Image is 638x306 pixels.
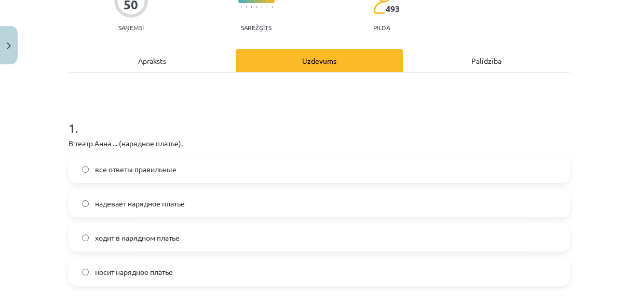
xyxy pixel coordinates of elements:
[240,6,241,8] img: icon-short-line-57e1e144782c952c97e751825c79c345078a6d821885a25fce030b3d8c18986b.svg
[95,232,180,243] span: ходит в нарядном платье
[82,234,89,241] input: ходит в нарядном платье
[256,6,257,8] img: icon-short-line-57e1e144782c952c97e751825c79c345078a6d821885a25fce030b3d8c18986b.svg
[95,267,173,277] span: носит нарядное платье
[272,6,273,8] img: icon-short-line-57e1e144782c952c97e751825c79c345078a6d821885a25fce030b3d8c18986b.svg
[246,6,247,8] img: icon-short-line-57e1e144782c952c97e751825c79c345078a6d821885a25fce030b3d8c18986b.svg
[82,166,89,173] input: все ответы правильные
[69,138,570,149] p: В театр Анна ... (нарядное платье).
[241,24,272,31] p: Sarežģīts
[386,4,400,13] span: 493
[403,49,570,72] div: Palīdzība
[261,6,262,8] img: icon-short-line-57e1e144782c952c97e751825c79c345078a6d821885a25fce030b3d8c18986b.svg
[373,24,390,31] p: pilda
[82,269,89,275] input: носит нарядное платье
[251,6,252,8] img: icon-short-line-57e1e144782c952c97e751825c79c345078a6d821885a25fce030b3d8c18986b.svg
[236,49,403,72] div: Uzdevums
[7,43,11,49] img: icon-close-lesson-0947bae3869378f0d4975bcd49f059093ad1ed9edebbc8119c70593378902aed.svg
[266,6,267,8] img: icon-short-line-57e1e144782c952c97e751825c79c345078a6d821885a25fce030b3d8c18986b.svg
[69,49,236,72] div: Apraksts
[69,103,570,135] h1: 1 .
[95,164,177,175] span: все ответы правильные
[95,198,185,209] span: надевает нарядное платье
[114,24,148,31] p: Saņemsi
[82,200,89,207] input: надевает нарядное платье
